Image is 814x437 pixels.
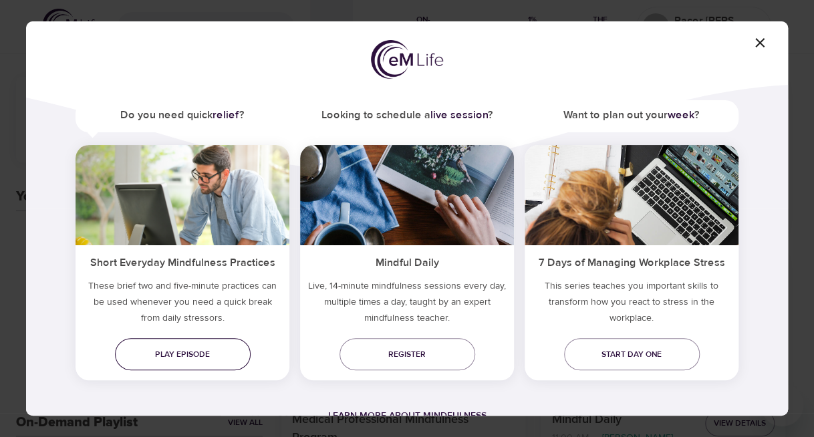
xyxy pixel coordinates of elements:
h5: Mindful Daily [300,245,514,278]
span: Play episode [126,347,240,361]
a: relief [213,108,239,122]
a: week [668,108,694,122]
p: Live, 14-minute mindfulness sessions every day, multiple times a day, taught by an expert mindful... [300,278,514,331]
p: This series teaches you important skills to transform how you react to stress in the workplace. [525,278,738,331]
h5: Short Everyday Mindfulness Practices [76,245,289,278]
img: logo [371,40,443,79]
a: Play episode [115,338,251,370]
img: ims [76,145,289,245]
h5: 7 Days of Managing Workplace Stress [525,245,738,278]
a: live session [430,108,488,122]
a: Learn more about mindfulness [328,410,487,422]
img: ims [300,145,514,245]
h5: Do you need quick ? [76,100,289,130]
h5: Want to plan out your ? [525,100,738,130]
a: Start day one [564,338,700,370]
a: Register [340,338,475,370]
h5: Looking to schedule a ? [300,100,514,130]
h5: These brief two and five-minute practices can be used whenever you need a quick break from daily ... [76,278,289,331]
img: ims [525,145,738,245]
span: Register [350,347,464,361]
span: Start day one [575,347,689,361]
